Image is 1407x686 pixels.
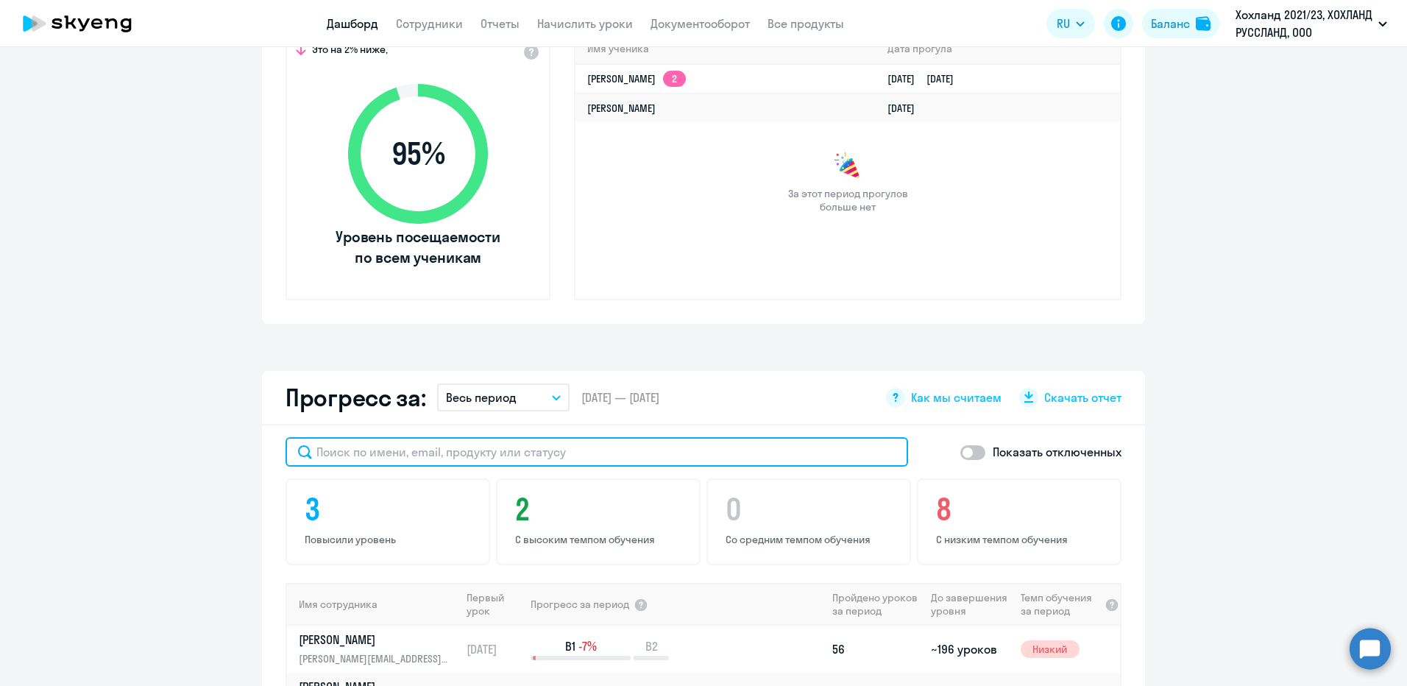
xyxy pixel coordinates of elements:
[305,533,475,546] p: Повысили уровень
[936,533,1107,546] p: С низким темпом обучения
[1057,15,1070,32] span: RU
[578,638,597,654] span: -7%
[826,626,925,673] td: 56
[1021,591,1100,618] span: Темп обучения за период
[333,136,503,171] span: 95 %
[299,632,450,648] p: [PERSON_NAME]
[833,152,862,181] img: congrats
[286,383,425,412] h2: Прогресс за:
[651,16,750,31] a: Документооборот
[587,72,686,85] a: [PERSON_NAME]2
[481,16,520,31] a: Отчеты
[1228,6,1394,41] button: Хохланд 2021/23, ХОХЛАНД РУССЛАНД, ООО
[925,626,1014,673] td: ~196 уроков
[663,71,686,87] app-skyeng-badge: 2
[299,632,460,667] a: [PERSON_NAME][PERSON_NAME][EMAIL_ADDRESS][DOMAIN_NAME]
[1142,9,1219,38] button: Балансbalance
[537,16,633,31] a: Начислить уроки
[1046,9,1095,38] button: RU
[587,102,656,115] a: [PERSON_NAME]
[515,533,686,546] p: С высоким темпом обучения
[565,638,575,654] span: B1
[786,187,910,213] span: За этот период прогулов больше нет
[396,16,463,31] a: Сотрудники
[327,16,378,31] a: Дашборд
[461,583,529,626] th: Первый урок
[446,389,517,406] p: Весь период
[287,583,461,626] th: Имя сотрудника
[1021,640,1080,658] span: Низкий
[993,443,1121,461] p: Показать отключенных
[575,34,876,64] th: Имя ученика
[305,492,475,527] h4: 3
[645,638,658,654] span: B2
[925,583,1014,626] th: До завершения уровня
[936,492,1107,527] h4: 8
[876,34,1120,64] th: Дата прогула
[911,389,1002,406] span: Как мы считаем
[333,227,503,268] span: Уровень посещаемости по всем ученикам
[581,389,659,406] span: [DATE] — [DATE]
[1196,16,1211,31] img: balance
[768,16,844,31] a: Все продукты
[1044,389,1121,406] span: Скачать отчет
[461,626,529,673] td: [DATE]
[887,72,965,85] a: [DATE][DATE]
[286,437,908,467] input: Поиск по имени, email, продукту или статусу
[299,651,450,667] p: [PERSON_NAME][EMAIL_ADDRESS][DOMAIN_NAME]
[312,43,388,60] span: Это на 2% ниже,
[887,102,926,115] a: [DATE]
[437,383,570,411] button: Весь период
[1151,15,1190,32] div: Баланс
[531,598,629,611] span: Прогресс за период
[515,492,686,527] h4: 2
[826,583,925,626] th: Пройдено уроков за период
[1236,6,1372,41] p: Хохланд 2021/23, ХОХЛАНД РУССЛАНД, ООО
